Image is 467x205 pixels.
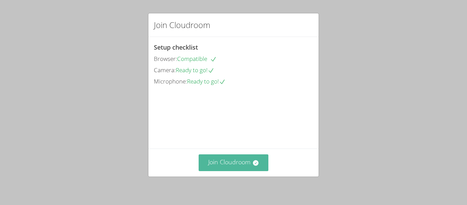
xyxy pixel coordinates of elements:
span: Ready to go! [176,66,214,74]
span: Setup checklist [154,43,198,51]
h2: Join Cloudroom [154,19,210,31]
span: Camera: [154,66,176,74]
span: Ready to go! [187,77,226,85]
span: Microphone: [154,77,187,85]
span: Compatible [177,55,217,63]
button: Join Cloudroom [199,154,269,171]
span: Browser: [154,55,177,63]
